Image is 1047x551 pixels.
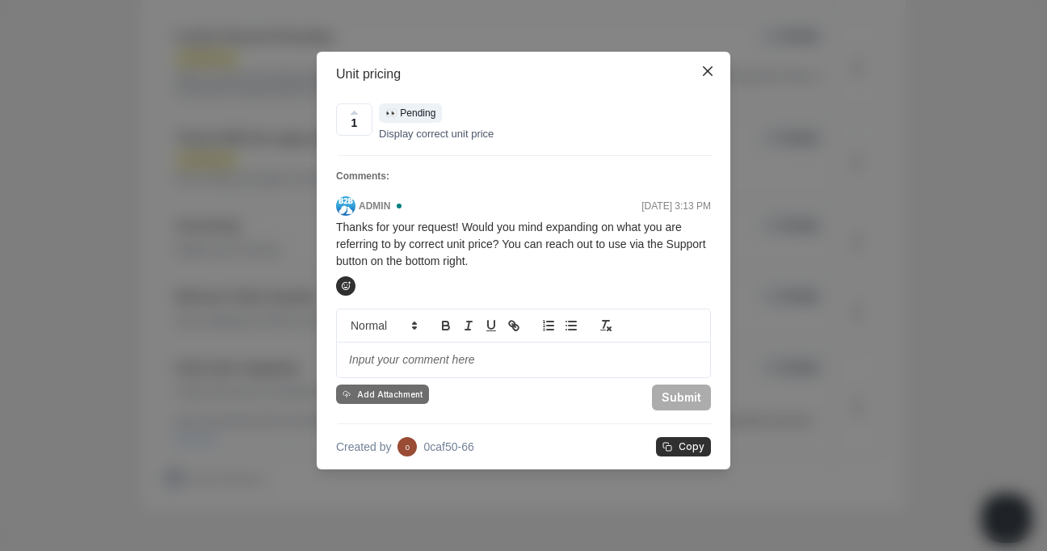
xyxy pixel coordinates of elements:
button: Submit [652,385,711,410]
p: Unit pricing [336,65,401,84]
button: Add reaction [336,276,355,296]
p: Thanks for your request! Would you mind expanding on what you are referring to by correct unit pr... [336,219,711,270]
span: 👀 Pending [385,107,435,119]
button: Close [695,58,721,84]
p: Copy [679,441,704,452]
p: Display correct unit price [379,126,711,142]
p: [DATE] 3:13 PM [641,199,711,213]
p: 0caf50-66 [423,439,473,456]
p: Comments: [336,169,711,183]
button: Add Attachment [336,385,429,404]
img: B2B Wholesale Tools [336,196,355,216]
p: ADMIN [359,199,390,213]
p: 1 [351,115,358,132]
button: copy-guid-URL [656,437,711,456]
div: 0caf50-66 [406,444,410,452]
p: Created by [336,439,391,456]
